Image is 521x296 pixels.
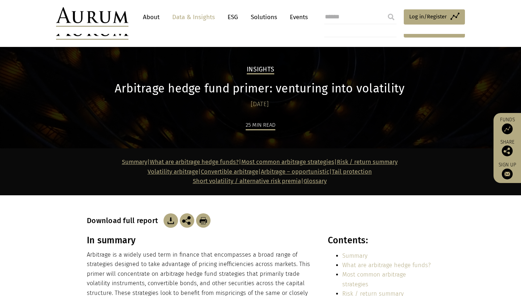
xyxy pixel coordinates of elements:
a: What are arbitrage hedge funds? [150,158,239,165]
h2: Insights [247,66,274,74]
div: 25 min read [246,121,275,130]
img: Share this post [180,213,194,228]
a: Log in/Register [404,9,465,25]
a: Data & Insights [169,10,219,24]
a: What are arbitrage hedge funds? [342,262,431,269]
a: Sign up [497,162,517,179]
img: Aurum [56,7,128,27]
img: Access Funds [502,123,513,134]
a: Most common arbitrage strategies [241,158,334,165]
input: Submit [384,10,398,24]
div: Share [497,140,517,156]
a: Funds [497,117,517,134]
span: | [193,178,327,184]
strong: | | | [148,168,332,175]
img: Download Article [164,213,178,228]
h3: Contents: [328,235,432,246]
h1: Arbitrage hedge fund primer: venturing into volatility [87,82,432,96]
a: About [139,10,163,24]
img: Share this post [502,145,513,156]
a: Summary [122,158,147,165]
a: Risk / return summary [337,158,398,165]
span: Log in/Register [409,12,447,21]
h3: Download full report [87,216,162,225]
a: Events [286,10,308,24]
img: Download Article [196,213,211,228]
div: [DATE] [87,99,432,109]
strong: | | | [122,158,337,165]
h3: In summary [87,235,312,246]
a: Solutions [247,10,281,24]
a: Tail protection [332,168,372,175]
img: Sign up to our newsletter [502,169,513,179]
a: Volatility arbitrage [148,168,198,175]
a: Convertible arbitrage [201,168,258,175]
a: Summary [342,252,368,259]
a: Arbitrage – opportunistic [261,168,329,175]
a: ESG [224,10,242,24]
a: Glossary [304,178,327,184]
a: Most common arbitrage strategies [342,271,406,287]
a: Short volatility / alternative risk premia [193,178,301,184]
